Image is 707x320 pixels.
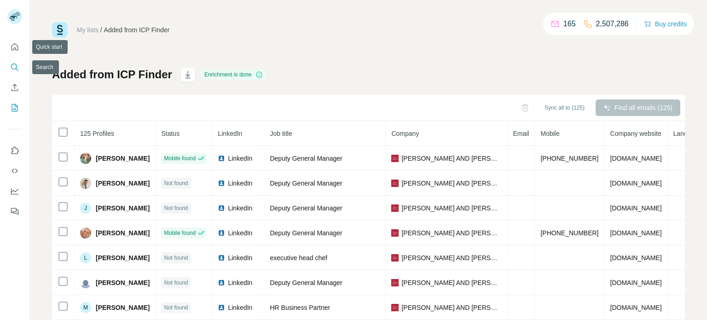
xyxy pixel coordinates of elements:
span: 125 Profiles [80,130,114,137]
span: [DOMAIN_NAME] [610,204,662,212]
div: Added from ICP Finder [104,25,170,35]
span: [PERSON_NAME] AND [PERSON_NAME]'s [401,154,501,163]
img: LinkedIn logo [218,279,225,286]
button: My lists [7,99,22,116]
span: [PERSON_NAME] AND [PERSON_NAME]'s [401,278,501,287]
span: [DOMAIN_NAME] [610,254,662,262]
span: Landline [673,130,698,137]
span: [PERSON_NAME] [96,179,150,188]
div: M [80,302,91,313]
span: [DOMAIN_NAME] [610,155,662,162]
img: Avatar [80,227,91,239]
span: [PERSON_NAME] [96,154,150,163]
span: Deputy General Manager [270,204,342,212]
span: Job title [270,130,292,137]
button: Use Surfe API [7,163,22,179]
img: Avatar [80,277,91,288]
img: company-logo [391,279,399,286]
span: Mobile found [164,154,196,163]
span: [PERSON_NAME] AND [PERSON_NAME]'s [401,253,501,262]
span: Not found [164,279,188,287]
span: Deputy General Manager [270,229,342,237]
span: [PERSON_NAME] AND [PERSON_NAME]'s [401,204,501,213]
p: 2,507,286 [596,18,629,29]
img: Avatar [80,153,91,164]
img: company-logo [391,304,399,311]
img: LinkedIn logo [218,229,225,237]
img: LinkedIn logo [218,304,225,311]
div: Enrichment is done [202,69,266,80]
span: [PERSON_NAME] [96,204,150,213]
span: [DOMAIN_NAME] [610,304,662,311]
span: [PERSON_NAME] AND [PERSON_NAME]'s [401,228,501,238]
span: LinkedIn [228,228,252,238]
span: [DOMAIN_NAME] [610,180,662,187]
span: Not found [164,179,188,187]
a: My lists [77,26,99,34]
span: Deputy General Manager [270,180,342,187]
span: Not found [164,303,188,312]
span: HR Business Partner [270,304,330,311]
img: LinkedIn logo [218,155,225,162]
span: LinkedIn [228,179,252,188]
img: company-logo [391,155,399,162]
button: Dashboard [7,183,22,199]
span: LinkedIn [228,303,252,312]
span: Not found [164,254,188,262]
h1: Added from ICP Finder [52,67,172,82]
span: Email [513,130,529,137]
span: [PERSON_NAME] AND [PERSON_NAME]'s [401,303,501,312]
div: L [80,252,91,263]
img: Avatar [80,178,91,189]
span: LinkedIn [218,130,242,137]
img: Surfe Logo [52,22,68,38]
span: [PHONE_NUMBER] [540,155,598,162]
li: / [100,25,102,35]
span: LinkedIn [228,154,252,163]
span: [PERSON_NAME] [96,303,150,312]
img: company-logo [391,229,399,237]
span: [PERSON_NAME] AND [PERSON_NAME]'s [401,179,501,188]
div: J [80,203,91,214]
button: Buy credits [644,17,687,30]
img: LinkedIn logo [218,254,225,262]
img: LinkedIn logo [218,204,225,212]
span: LinkedIn [228,278,252,287]
span: Mobile found [164,229,196,237]
span: [PHONE_NUMBER] [540,229,598,237]
span: LinkedIn [228,253,252,262]
button: Search [7,59,22,76]
img: LinkedIn logo [218,180,225,187]
span: executive head chef [270,254,327,262]
button: Enrich CSV [7,79,22,96]
span: [PERSON_NAME] [96,228,150,238]
span: [PERSON_NAME] [96,253,150,262]
img: company-logo [391,254,399,262]
span: LinkedIn [228,204,252,213]
span: [PERSON_NAME] [96,278,150,287]
span: Company [391,130,419,137]
button: Quick start [7,39,22,55]
span: Mobile [540,130,559,137]
span: Sync all to (125) [545,104,585,112]
span: Status [161,130,180,137]
button: Use Surfe on LinkedIn [7,142,22,159]
img: company-logo [391,180,399,187]
span: [DOMAIN_NAME] [610,279,662,286]
button: Sync all to (125) [538,101,591,115]
span: Not found [164,204,188,212]
span: Deputy General Manager [270,155,342,162]
span: Deputy General Manager [270,279,342,286]
span: Company website [610,130,661,137]
img: company-logo [391,204,399,212]
button: Feedback [7,203,22,220]
p: 165 [563,18,576,29]
span: [DOMAIN_NAME] [610,229,662,237]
